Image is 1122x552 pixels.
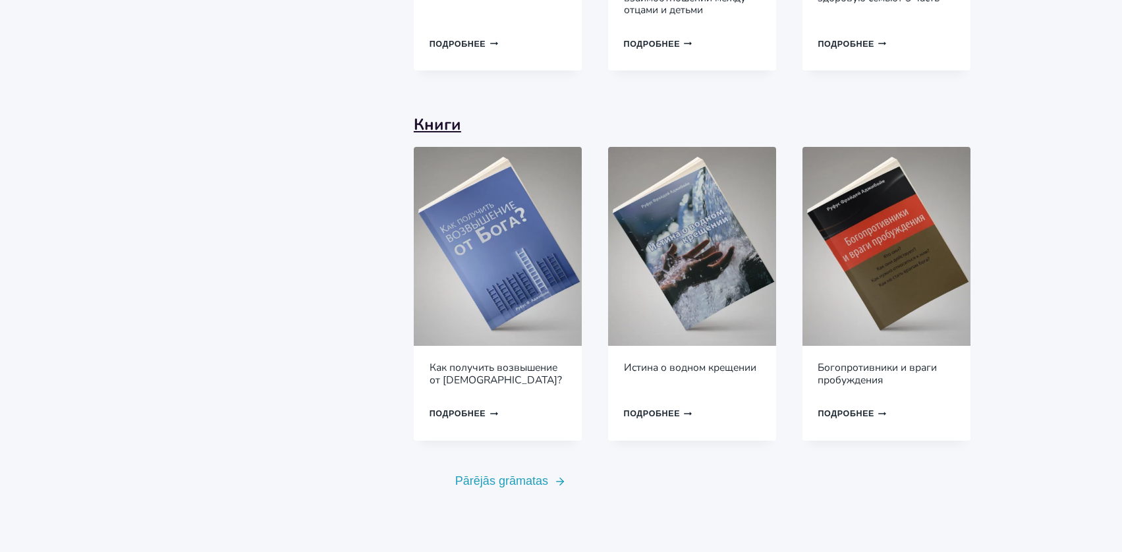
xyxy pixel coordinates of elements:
a: Выберите опции для “Как построить счастливую и здоровую семью? 3 часть” [818,33,895,55]
a: Книги [414,114,461,135]
a: Выберите опции для “Богопротивники и враги пробуждения” [818,403,895,425]
a: Богопротивники и враги пробуждения [818,356,954,395]
a: Pārējās grāmatas [414,466,607,496]
div: Богопротивники и враги пробуждения [818,356,954,387]
a: Выберите опции для “Важность взаимоотношений между отцами и детьми” [624,33,701,55]
img: Богопротивники и враги пробуждения - Руфус Ф. Аджибойе [802,147,970,346]
a: Как получить возвышение от [DEMOGRAPHIC_DATA]? [430,356,566,395]
a: Выберите опции для “... И тогда будут поститься” [430,33,507,55]
a: Выберите опции для “Как получить возвышение от Бога?” [430,403,507,425]
img: Как получить возвышение от Бога? - Rufuss F. Adžiboije [414,147,582,346]
div: Истина о водном крещении [624,356,760,374]
img: Истина о водном крещении - Руфус Ф. Аджибойе [608,147,776,346]
a: Выберите опции для “Истина о водном крещении” [624,403,701,425]
span: Pārējās grāmatas [455,472,548,491]
a: Истина о водном крещении [624,356,760,382]
div: Как получить возвышение от [DEMOGRAPHIC_DATA]? [430,356,566,387]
